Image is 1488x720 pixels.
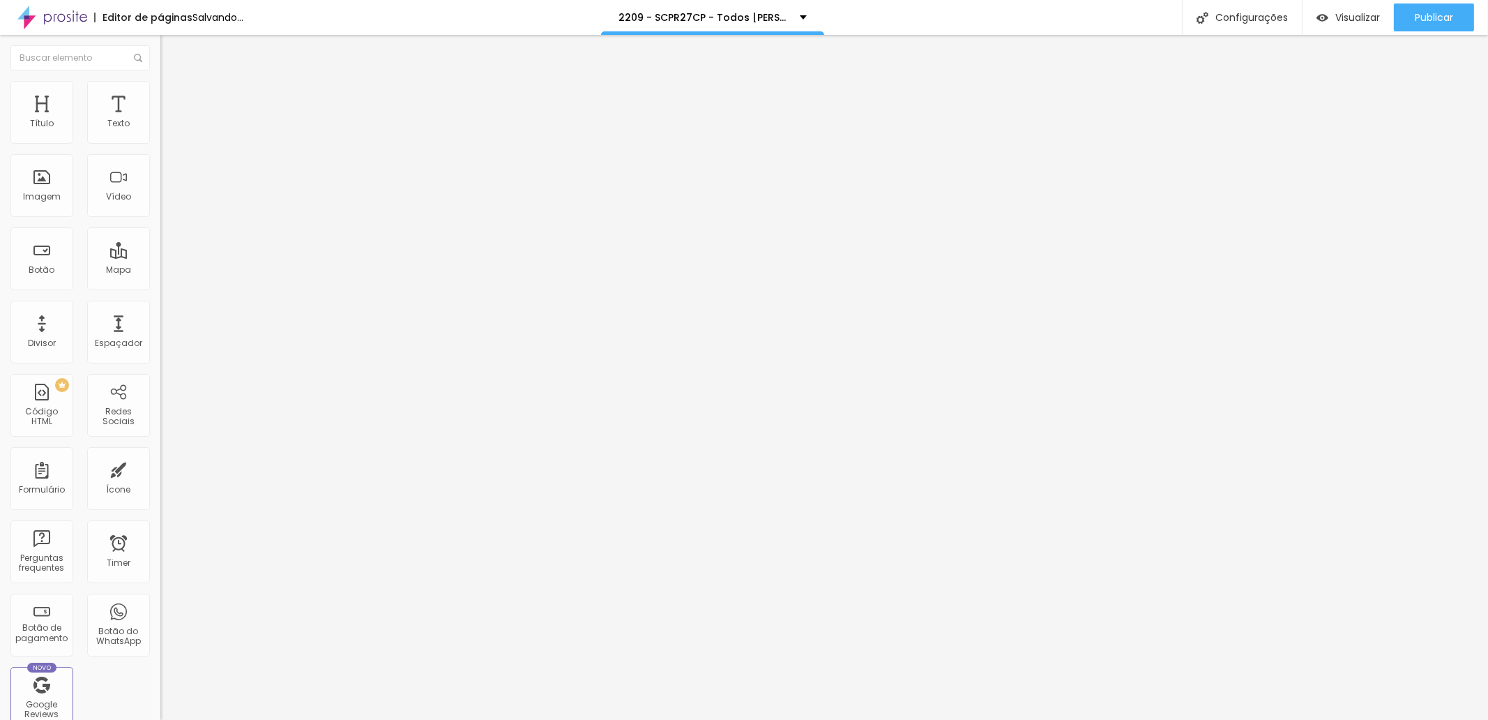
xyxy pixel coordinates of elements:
iframe: Editor [160,35,1488,720]
div: Imagem [23,192,61,202]
input: Buscar elemento [10,45,150,70]
div: Editor de páginas [94,13,192,22]
div: Botão do WhatsApp [91,627,146,647]
div: Perguntas frequentes [14,553,69,573]
button: Visualizar [1303,3,1394,31]
div: Código HTML [14,407,69,427]
div: Divisor [28,338,56,348]
span: Publicar [1415,12,1453,23]
div: Botão de pagamento [14,623,69,643]
div: Mapa [106,265,131,275]
div: Espaçador [95,338,142,348]
img: view-1.svg [1316,12,1328,24]
div: Redes Sociais [91,407,146,427]
img: Icone [134,54,142,62]
div: Vídeo [106,192,131,202]
div: Timer [107,558,130,568]
div: Salvando... [192,13,243,22]
div: Ícone [107,485,131,495]
button: Publicar [1394,3,1474,31]
span: Visualizar [1335,12,1380,23]
p: 2209 - SCPR27CP - Todos [PERSON_NAME] historia para contar [618,13,789,22]
div: Novo [27,663,57,673]
div: Título [30,119,54,128]
div: Texto [107,119,130,128]
div: Google Reviews [14,700,69,720]
div: Botão [29,265,55,275]
div: Formulário [19,485,65,495]
img: Icone [1197,12,1208,24]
